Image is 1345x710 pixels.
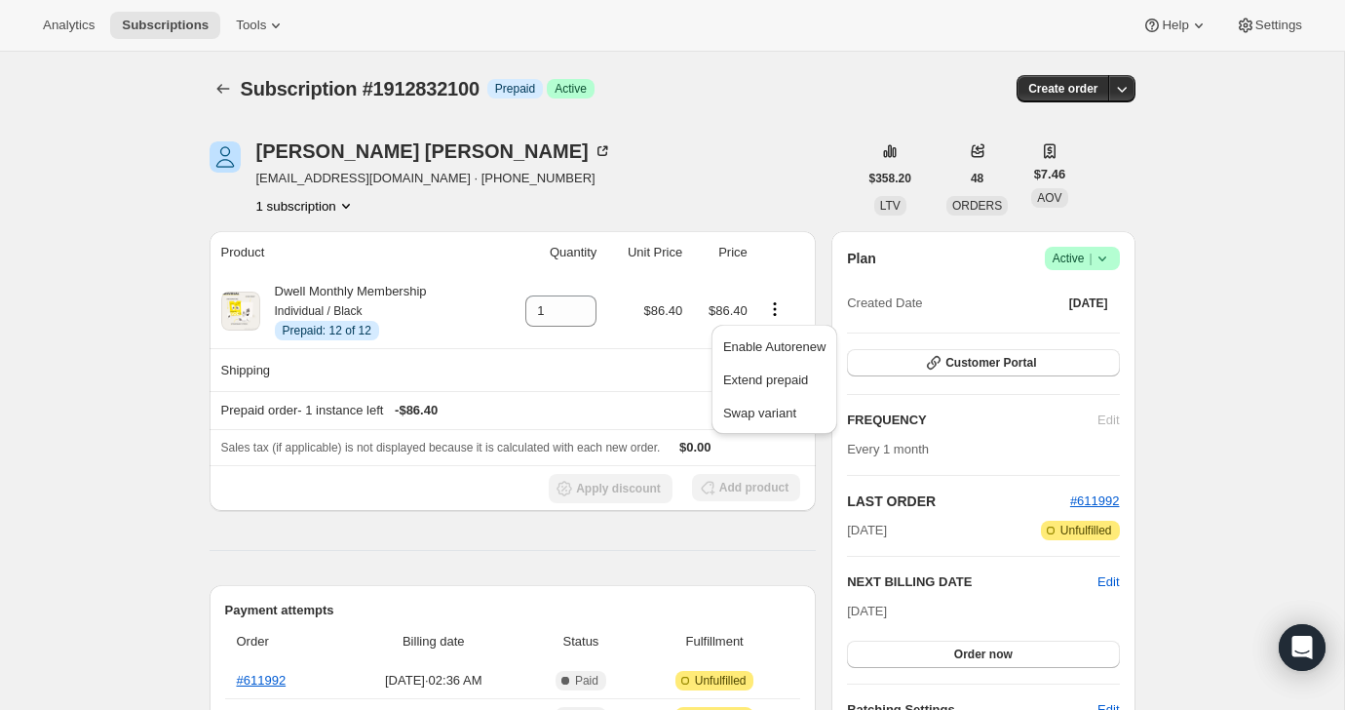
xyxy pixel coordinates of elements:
[643,303,682,318] span: $86.40
[717,364,832,395] button: Extend prepaid
[1097,572,1119,592] button: Edit
[1070,492,1120,511] button: #611992
[954,647,1013,662] span: Order now
[688,231,753,274] th: Price
[241,78,480,99] span: Subscription #1912832100
[346,632,521,651] span: Billing date
[555,81,587,97] span: Active
[1057,290,1120,317] button: [DATE]
[225,620,340,663] th: Order
[224,12,297,39] button: Tools
[1060,523,1112,538] span: Unfulfilled
[210,75,237,102] button: Subscriptions
[1070,493,1120,508] a: #611992
[496,231,602,274] th: Quantity
[1089,251,1092,266] span: |
[847,492,1070,511] h2: LAST ORDER
[236,18,266,33] span: Tools
[221,292,260,331] img: product img
[221,401,748,420] div: Prepaid order - 1 instance left
[709,303,748,318] span: $86.40
[847,249,876,268] h2: Plan
[533,632,629,651] span: Status
[237,673,287,688] a: #611992
[43,18,95,33] span: Analytics
[869,171,911,186] span: $358.20
[1017,75,1109,102] button: Create order
[945,355,1036,371] span: Customer Portal
[225,601,801,620] h2: Payment attempts
[717,331,832,362] button: Enable Autorenew
[210,141,241,173] span: Dana Wagoner
[1037,191,1061,205] span: AOV
[847,521,887,540] span: [DATE]
[1255,18,1302,33] span: Settings
[952,199,1002,213] span: ORDERS
[847,294,922,313] span: Created Date
[260,282,427,340] div: Dwell Monthly Membership
[210,231,497,274] th: Product
[575,673,598,689] span: Paid
[256,141,612,161] div: [PERSON_NAME] [PERSON_NAME]
[256,169,612,188] span: [EMAIL_ADDRESS][DOMAIN_NAME] · [PHONE_NUMBER]
[695,673,747,689] span: Unfulfilled
[723,339,826,354] span: Enable Autorenew
[880,199,901,213] span: LTV
[1053,249,1112,268] span: Active
[847,349,1119,376] button: Customer Portal
[1028,81,1097,97] span: Create order
[847,641,1119,668] button: Order now
[1034,165,1066,184] span: $7.46
[495,81,535,97] span: Prepaid
[847,442,929,456] span: Every 1 month
[1131,12,1219,39] button: Help
[723,373,808,387] span: Extend prepaid
[1279,624,1326,671] div: Open Intercom Messenger
[679,440,711,454] span: $0.00
[602,231,688,274] th: Unit Price
[1162,18,1188,33] span: Help
[221,441,661,454] span: Sales tax (if applicable) is not displayed because it is calculated with each new order.
[847,572,1097,592] h2: NEXT BILLING DATE
[847,411,1097,430] h2: FREQUENCY
[256,196,356,216] button: Product actions
[640,632,788,651] span: Fulfillment
[31,12,106,39] button: Analytics
[717,397,832,428] button: Swap variant
[858,165,923,192] button: $358.20
[759,298,790,320] button: Product actions
[1224,12,1314,39] button: Settings
[122,18,209,33] span: Subscriptions
[971,171,983,186] span: 48
[346,671,521,690] span: [DATE] · 02:36 AM
[959,165,995,192] button: 48
[847,604,887,618] span: [DATE]
[1069,296,1108,311] span: [DATE]
[283,323,371,338] span: Prepaid: 12 of 12
[723,406,796,420] span: Swap variant
[395,401,438,420] span: - $86.40
[210,348,497,391] th: Shipping
[110,12,220,39] button: Subscriptions
[275,304,363,318] small: Individual / Black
